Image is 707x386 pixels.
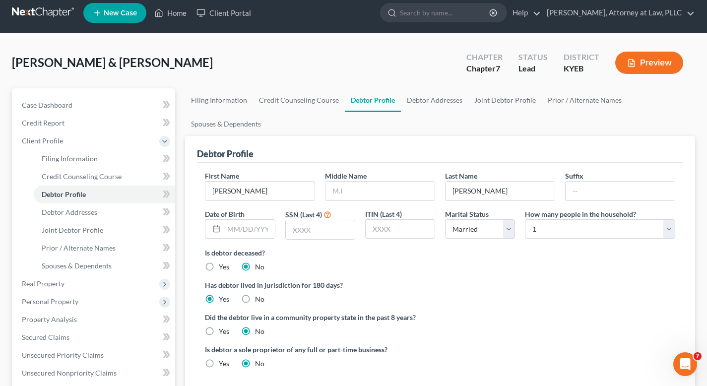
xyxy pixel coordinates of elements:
span: Secured Claims [22,333,69,341]
label: Yes [219,359,229,369]
label: No [255,359,264,369]
label: First Name [205,171,239,181]
span: 7 [496,64,500,73]
a: Credit Counseling Course [34,168,175,186]
a: Help [508,4,541,22]
label: Date of Birth [205,209,245,219]
a: Debtor Profile [345,88,401,112]
span: 7 [694,352,702,360]
span: Real Property [22,279,64,288]
span: Debtor Profile [42,190,86,198]
span: Credit Report [22,119,64,127]
label: Marital Status [445,209,489,219]
a: Credit Counseling Course [253,88,345,112]
span: Client Profile [22,136,63,145]
input: M.I [325,182,435,200]
span: New Case [104,9,137,17]
span: Unsecured Priority Claims [22,351,104,359]
div: Status [518,52,548,63]
a: Client Portal [192,4,256,22]
a: Debtor Profile [34,186,175,203]
label: Has debtor lived in jurisdiction for 180 days? [205,280,675,290]
span: [PERSON_NAME] & [PERSON_NAME] [12,55,213,69]
input: -- [205,182,315,200]
span: Debtor Addresses [42,208,97,216]
span: Prior / Alternate Names [42,244,116,252]
label: Did the debtor live in a community property state in the past 8 years? [205,312,675,322]
input: -- [566,182,675,200]
span: Joint Debtor Profile [42,226,103,234]
a: Unsecured Nonpriority Claims [14,364,175,382]
label: Last Name [445,171,477,181]
a: Prior / Alternate Names [542,88,628,112]
input: Search by name... [400,3,491,22]
iframe: Intercom live chat [673,352,697,376]
a: Case Dashboard [14,96,175,114]
input: XXXX [286,220,355,239]
label: ITIN (Last 4) [365,209,402,219]
div: KYEB [564,63,599,74]
div: Debtor Profile [197,148,254,160]
label: How many people in the household? [525,209,636,219]
a: [PERSON_NAME], Attorney at Law, PLLC [542,4,695,22]
span: Credit Counseling Course [42,172,122,181]
a: Filing Information [185,88,253,112]
span: Unsecured Nonpriority Claims [22,369,117,377]
a: Unsecured Priority Claims [14,346,175,364]
a: Spouses & Dependents [34,257,175,275]
a: Debtor Addresses [34,203,175,221]
a: Prior / Alternate Names [34,239,175,257]
label: Yes [219,326,229,336]
button: Preview [615,52,683,74]
a: Joint Debtor Profile [468,88,542,112]
label: Is debtor a sole proprietor of any full or part-time business? [205,344,435,355]
label: SSN (Last 4) [285,209,322,220]
label: Is debtor deceased? [205,248,675,258]
span: Property Analysis [22,315,77,323]
a: Debtor Addresses [401,88,468,112]
a: Joint Debtor Profile [34,221,175,239]
span: Spouses & Dependents [42,261,112,270]
input: XXXX [366,220,435,239]
span: Filing Information [42,154,98,163]
a: Filing Information [34,150,175,168]
label: Yes [219,262,229,272]
div: Chapter [466,52,503,63]
div: Lead [518,63,548,74]
a: Property Analysis [14,311,175,328]
a: Spouses & Dependents [185,112,267,136]
a: Secured Claims [14,328,175,346]
input: -- [446,182,555,200]
a: Credit Report [14,114,175,132]
div: Chapter [466,63,503,74]
label: No [255,326,264,336]
span: Personal Property [22,297,78,306]
span: Case Dashboard [22,101,72,109]
label: No [255,294,264,304]
div: District [564,52,599,63]
label: Middle Name [325,171,367,181]
input: MM/DD/YYYY [224,220,274,239]
label: Yes [219,294,229,304]
label: Suffix [565,171,583,181]
a: Home [149,4,192,22]
label: No [255,262,264,272]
